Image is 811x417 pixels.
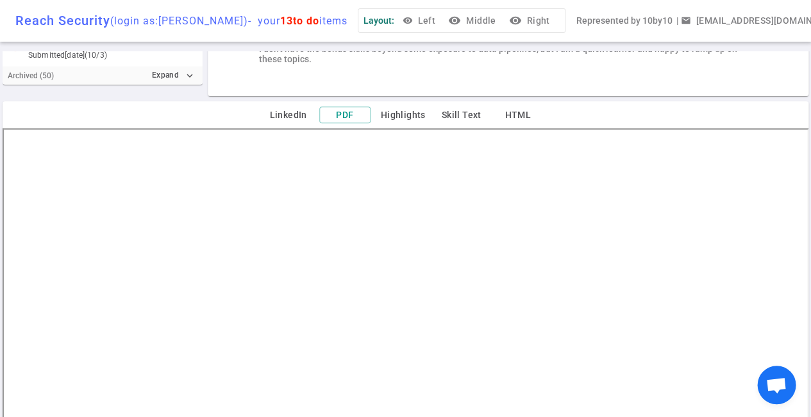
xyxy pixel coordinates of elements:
[364,15,394,26] span: Layout:
[184,70,196,81] i: expand_more
[402,15,412,26] span: visibility
[448,14,461,27] i: visibility
[259,44,757,64] blockquote: I don't have the bonus skills beyond some exposure to data pipelines, but I am a quick learner an...
[110,15,248,27] span: (login as: [PERSON_NAME] )
[8,71,54,80] small: Archived ( 50 )
[15,13,347,28] div: Reach Security
[506,9,555,33] button: visibilityRight
[508,14,521,27] i: visibility
[492,107,544,123] button: HTML
[319,106,371,124] button: PDF
[399,9,440,33] button: Left
[280,15,319,27] span: 13 to do
[248,15,347,27] span: - your items
[436,107,487,123] button: Skill Text
[376,107,431,123] button: Highlights
[446,9,501,33] button: visibilityMiddle
[680,15,690,26] span: email
[263,107,314,123] button: LinkedIn
[757,366,796,404] div: Open chat
[149,66,197,85] button: Expandexpand_more
[28,49,197,61] small: submitted [DATE] (10/3)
